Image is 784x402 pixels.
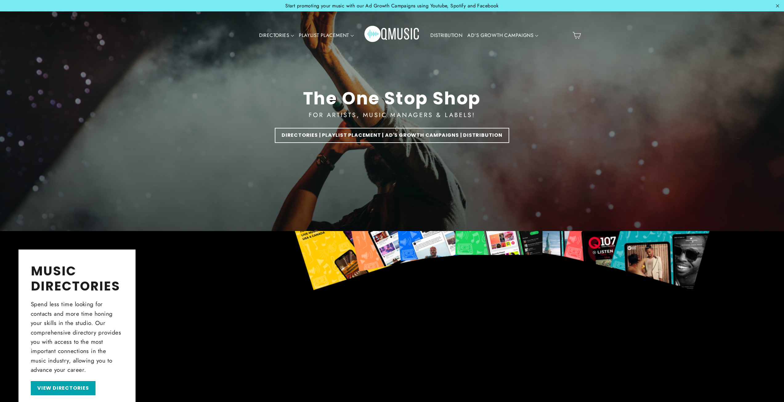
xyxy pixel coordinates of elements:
a: DISTRIBUTION [428,28,465,43]
img: Q Music Promotions [364,22,420,49]
a: AD'S GROWTH CAMPAIGNS [465,28,541,43]
div: FOR ARTISTS, MUSIC MANAGERS & LABELS! [309,110,475,120]
a: VIEW DIRECTORIES [31,381,95,396]
a: PLAYLIST PLACEMENT [296,28,356,43]
div: Primary [237,18,547,54]
h2: MUSIC DIRECTORIES [31,263,123,294]
div: The One Stop Shop [303,88,481,109]
a: DIRECTORIES | PLAYLIST PLACEMENT | AD'S GROWTH CAMPAIGNS | DISTRIBUTION [275,128,509,143]
p: Spend less time looking for contacts and more time honing your skills in the studio. Our comprehe... [31,300,123,375]
a: DIRECTORIES [257,28,297,43]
